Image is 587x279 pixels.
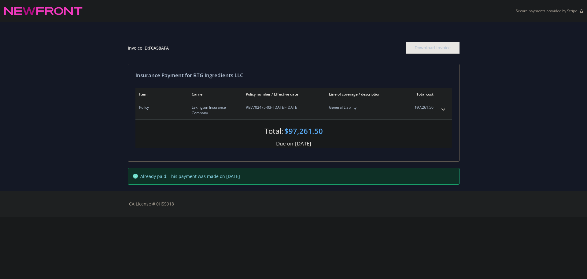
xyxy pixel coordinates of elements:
div: $97,261.50 [284,126,323,136]
button: Download Invoice [406,42,460,54]
div: PolicyLexington Insurance Company#B7702475-03- [DATE]-[DATE]General Liability$97,261.50expand con... [135,101,452,119]
button: expand content [438,105,448,115]
div: Insurance Payment for BTG Ingredients LLC [135,71,452,79]
div: Line of coverage / description [329,92,401,97]
div: Item [139,92,182,97]
div: Total: [264,126,283,136]
span: #B7702475-03 - [DATE]-[DATE] [246,105,319,110]
span: Lexington Insurance Company [192,105,236,116]
div: Total cost [411,92,434,97]
div: Due on [276,140,293,148]
div: Policy number / Effective date [246,92,319,97]
div: CA License # 0H55918 [129,201,458,207]
div: Invoice ID: F0A58AFA [128,45,169,51]
div: [DATE] [295,140,311,148]
span: Policy [139,105,182,110]
span: $97,261.50 [411,105,434,110]
span: Already paid: This payment was made on [DATE] [140,173,240,179]
span: General Liability [329,105,401,110]
p: Secure payments provided by Stripe [516,8,577,13]
div: Carrier [192,92,236,97]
